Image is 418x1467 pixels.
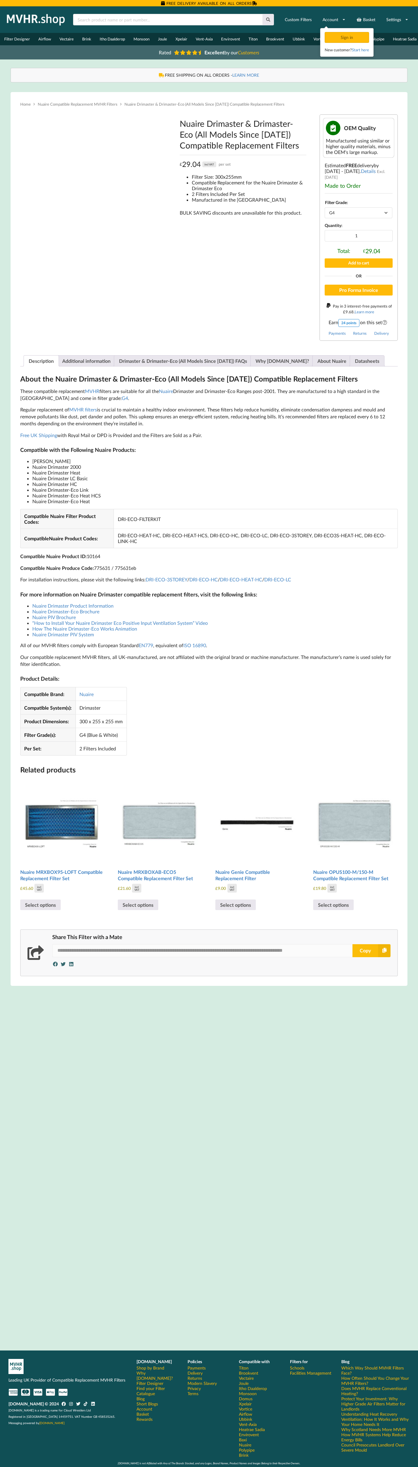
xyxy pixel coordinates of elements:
[192,174,306,180] li: Filter Size: 300x255mm
[137,1396,145,1401] a: Blog
[114,509,397,528] td: DRI-ECO-FILTERKIT
[215,778,299,892] a: Nuaire Genie Compatible Replacement Filter £9.00inclVAT
[137,1417,153,1422] a: Rewards
[137,1370,179,1381] a: Why [DOMAIN_NAME]?
[78,33,95,45] a: Brink
[192,197,306,203] li: Manufactured in the [GEOGRAPHIC_DATA]
[32,493,398,498] li: Nuaire Drimaster-Eco Heat HCS
[20,591,398,598] h3: For more information on Nuaire Drimaster compatible replacement filters, visit the following links:
[341,1376,410,1386] a: How Often Should You Change Your MVHR Filters?
[52,934,391,941] div: Share This Filter with a Mate
[20,553,398,560] p: 10164
[32,464,398,470] li: Nuaire Drimaster 2000
[8,1415,115,1418] span: Registered in [GEOGRAPHIC_DATA] 14459751. VAT Number GB 458535265.
[192,180,306,191] li: Compatible Replacement for the Nuaire Drimaster & Drimaster Eco
[124,102,285,107] span: Nuaire Drimaster & Drimaster-Eco (All Models Since [DATE]) Compatible Replacement Filters
[313,778,397,862] img: Nuaire OPUS100-M/150-M Compatible MVHR Filter Replacement Set from MVHR.shop
[313,900,354,910] a: Select options for “Nuaire OPUS100-M/150-M Compatible Replacement Filter Set”
[239,1447,255,1453] a: Polypipe
[180,210,306,216] div: BULK SAVING discounts are unavailable for this product.
[20,432,398,439] p: with Royal Mail or DPD is Provided and the Filters are Sold as a Pair.
[215,886,218,891] span: £
[374,331,389,336] a: Delivery
[188,1365,206,1370] a: Payments
[29,356,54,366] a: Description
[239,1370,258,1376] a: Brookvent
[341,1365,410,1376] a: Which Way Should MVHR Filters Face?
[20,388,398,402] p: These compatible replacement filters are suitable for all the Drimaster and Drimaster-Eco Ranges ...
[32,458,398,464] li: [PERSON_NAME]
[188,1359,202,1364] b: Policies
[326,138,391,155] div: Manufactured using similar or higher quality materials, minus the OEM's large markup.
[346,162,357,168] b: FREE
[325,274,393,278] div: Or
[180,118,306,151] h1: Nuaire Drimaster & Drimaster-Eco (All Models Since [DATE]) Compatible Replacement Filters
[20,867,104,884] h2: Nuaire MRXBOX95-LOFT Compatible Replacement Filter Set
[20,565,398,572] p: 775631 / 775631eb
[32,626,137,631] a: How The Nuaire Drimaster-Eco Works Animation
[325,230,393,241] input: Product quantity
[290,1359,308,1364] b: Filters for
[34,33,55,45] a: Airflow
[180,160,231,169] div: 29.04
[32,481,398,487] li: Nuaire Drimaster HC
[239,1432,259,1437] a: Envirovent
[363,248,380,254] div: 29.04
[230,886,234,888] div: incl
[363,248,365,253] span: £
[20,553,87,559] strong: Compatible Nuaire Product ID:
[239,1376,254,1381] a: Vectaire
[220,577,262,582] a: DRI-ECO-HEAT-HC
[232,72,259,78] a: LEARN MORE
[188,1391,198,1396] a: Terms
[20,654,398,668] p: Our compatible replacement MVHR filters, all UK-manufactured, are not affiliated with the origina...
[319,14,349,25] a: Account
[20,642,398,649] p: All of our MVHR filters comply with European Standard , equivalent of .
[341,1432,410,1442] a: How MVHR Systems Help Reduce Energy Bills
[239,1442,251,1447] a: Nuaire
[352,14,379,25] a: Basket
[215,867,299,884] h2: Nuaire Genie Compatible Replacement Filter
[330,886,334,888] div: incl
[313,886,316,891] span: £
[217,33,244,45] a: Envirovent
[281,14,316,25] a: Custom Filters
[62,356,111,366] a: Additional information
[239,1396,252,1401] a: Domus
[21,728,76,741] td: Filter Grade(s):
[313,867,397,884] h2: Nuaire OPUS100-M/150-M Compatible Replacement Filter Set
[21,529,114,548] td: CompatibleNuaire Product Codes:
[17,72,401,78] div: FREE SHIPPING ON ALL ORDERS -
[32,475,398,481] li: Nuaire Drimaster LC Basic
[134,888,139,891] div: VAT
[118,867,201,884] h2: Nuaire MRXBOXAB-ECO5 Compatible Replacement Filter Set
[85,388,99,394] a: MVHR
[118,884,141,892] div: 21.60
[361,168,376,174] a: Details
[239,1401,252,1406] a: Xpelair
[262,33,288,45] a: Brookvent
[118,886,120,891] span: £
[8,1359,24,1374] img: mvhr-inverted.png
[159,50,171,55] span: Rated
[79,691,94,697] a: Nuaire
[239,1359,270,1364] b: Compatible with
[325,285,393,296] button: Pro Forma Invoice
[55,33,78,45] a: Vectaire
[317,356,346,366] a: About Nuaire
[341,1359,349,1364] b: Blog
[188,1381,217,1386] a: Modern Slavery
[204,50,224,55] b: Excellent
[313,884,337,892] div: 19.80
[256,356,309,366] a: Why [DOMAIN_NAME]?
[137,1401,158,1406] a: Short Blogs
[154,33,171,45] a: Joule
[20,565,94,571] strong: Compatible Nuaire Produce Code:
[239,1453,249,1458] a: Brink
[171,33,191,45] a: Xpelair
[32,470,398,475] li: Nuaire Drimaster Heat
[38,102,117,107] a: Nuaire Compatible Replacement MVHR Filters
[215,900,256,910] a: Select options for “Nuaire Genie Compatible Replacement Filter”
[8,1408,91,1412] span: [DOMAIN_NAME] is a trading name for Cloud Wrestlers Ltd
[76,701,127,714] td: Drimaster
